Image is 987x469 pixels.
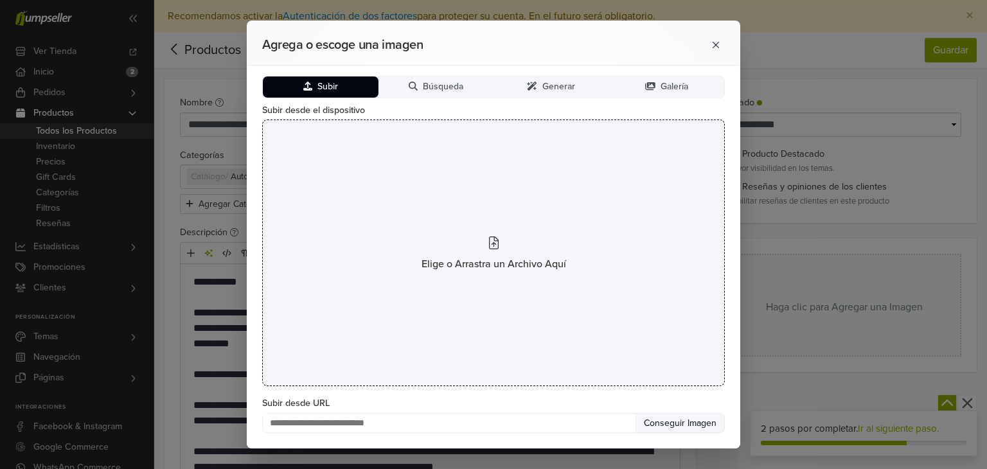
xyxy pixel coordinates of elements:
[378,76,494,98] button: Búsqueda
[262,396,725,411] label: Subir desde URL
[493,76,609,98] button: Generar
[317,82,338,93] span: Subir
[262,37,655,53] h2: Agrega o escoge una imagen
[422,256,566,272] span: Elige o Arrastra un Archivo Aquí
[661,82,688,93] span: Galería
[636,413,725,433] button: Conseguir Imagen
[263,76,378,98] button: Subir
[262,103,725,118] label: Subir desde el dispositivo
[685,418,716,429] span: Imagen
[609,76,725,98] button: Galería
[542,82,575,93] span: Generar
[423,82,463,93] span: Búsqueda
